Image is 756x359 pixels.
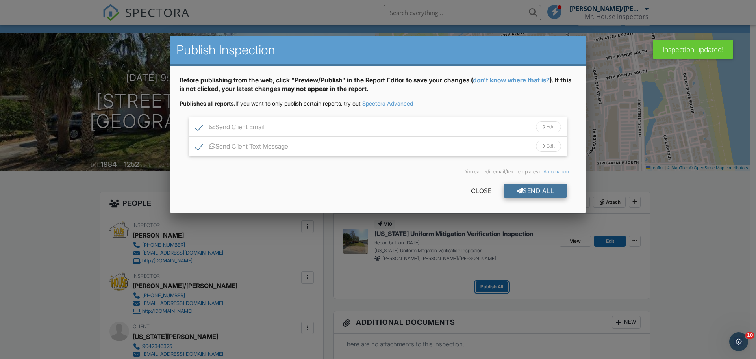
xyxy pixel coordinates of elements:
div: Close [458,184,504,198]
iframe: Intercom live chat [729,332,748,351]
div: Inspection updated! [653,40,733,59]
label: Send Client Text Message [195,143,288,153]
a: Spectora Advanced [362,100,413,107]
h2: Publish Inspection [176,42,580,58]
div: Edit [536,121,561,132]
span: If you want to only publish certain reports, try out [180,100,361,107]
a: don't know where that is? [473,76,550,84]
div: Before publishing from the web, click "Preview/Publish" in the Report Editor to save your changes... [180,76,576,100]
div: Edit [536,141,561,152]
a: Automation [543,169,569,175]
strong: Publishes all reports. [180,100,235,107]
div: You can edit email/text templates in . [186,169,570,175]
span: 10 [745,332,754,339]
div: Send All [504,184,567,198]
label: Send Client Email [195,123,264,133]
